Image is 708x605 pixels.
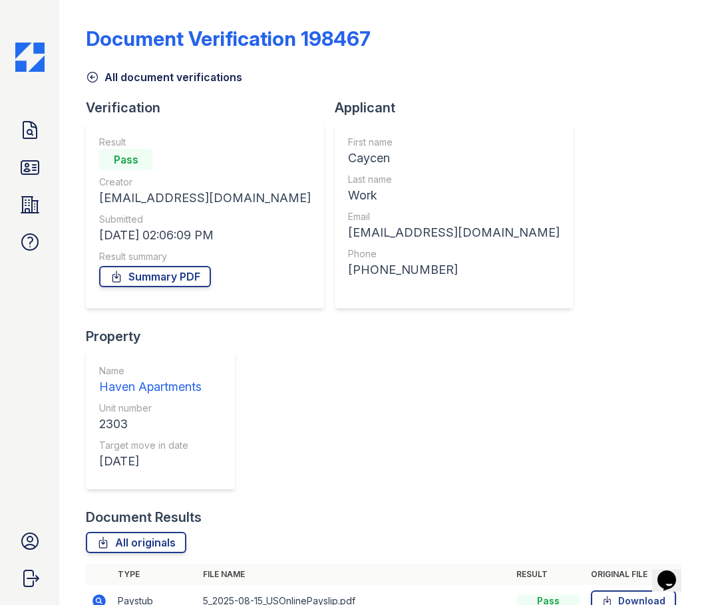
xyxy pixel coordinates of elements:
a: All originals [86,532,186,553]
div: Property [86,327,246,346]
div: First name [348,136,560,149]
div: Document Verification 198467 [86,27,371,51]
div: Phone [348,247,560,261]
iframe: chat widget [652,552,695,592]
div: Work [348,186,560,205]
div: [EMAIL_ADDRESS][DOMAIN_NAME] [348,223,560,242]
th: Result [511,564,586,585]
div: Creator [99,176,311,189]
div: Name [99,364,202,378]
div: [DATE] [99,452,202,471]
a: Name Haven Apartments [99,364,202,396]
th: Type [112,564,198,585]
div: Submitted [99,213,311,226]
div: Haven Apartments [99,378,202,396]
div: Last name [348,173,560,186]
th: Original file [586,564,681,585]
div: Unit number [99,402,202,415]
div: [DATE] 02:06:09 PM [99,226,311,245]
div: Caycen [348,149,560,168]
div: Target move in date [99,439,202,452]
div: Verification [86,98,335,117]
div: Email [348,210,560,223]
div: Applicant [335,98,584,117]
div: Result summary [99,250,311,263]
div: [PHONE_NUMBER] [348,261,560,279]
a: All document verifications [86,69,242,85]
div: Pass [99,149,152,170]
img: CE_Icon_Blue-c292c112584629df590d857e76928e9f676e5b41ef8f769ba2f05ee15b207248.png [15,43,45,72]
div: Result [99,136,311,149]
div: Document Results [86,508,202,527]
a: Summary PDF [99,266,211,287]
div: [EMAIL_ADDRESS][DOMAIN_NAME] [99,189,311,207]
th: File name [198,564,511,585]
div: 2303 [99,415,202,433]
